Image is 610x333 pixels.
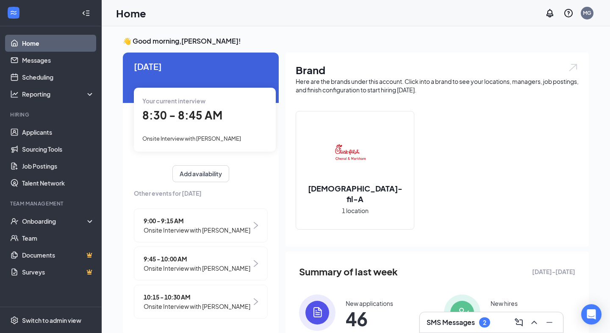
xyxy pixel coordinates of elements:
[142,97,205,105] span: Your current interview
[22,264,94,280] a: SurveysCrown
[9,8,18,17] svg: WorkstreamLogo
[583,9,591,17] div: MG
[491,311,518,326] span: 3
[10,200,93,207] div: Team Management
[296,77,579,94] div: Here are the brands under this account. Click into a brand to see your locations, managers, job p...
[144,264,250,273] span: Onsite Interview with [PERSON_NAME]
[144,225,250,235] span: Onsite Interview with [PERSON_NAME]
[10,111,93,118] div: Hiring
[491,299,518,308] div: New hires
[296,63,579,77] h1: Brand
[527,316,541,329] button: ChevronUp
[22,35,94,52] a: Home
[296,183,414,204] h2: [DEMOGRAPHIC_DATA]-fil-A
[172,165,229,182] button: Add availability
[22,90,95,98] div: Reporting
[427,318,475,327] h3: SMS Messages
[123,36,589,46] h3: 👋 Good morning, [PERSON_NAME] !
[568,63,579,72] img: open.6027fd2a22e1237b5b06.svg
[144,302,250,311] span: Onsite Interview with [PERSON_NAME]
[116,6,146,20] h1: Home
[144,216,250,225] span: 9:00 - 9:15 AM
[144,254,250,264] span: 9:45 - 10:00 AM
[483,319,486,326] div: 2
[22,217,87,225] div: Onboarding
[22,124,94,141] a: Applicants
[529,317,539,327] svg: ChevronUp
[22,141,94,158] a: Sourcing Tools
[444,294,480,331] img: icon
[22,69,94,86] a: Scheduling
[532,267,575,276] span: [DATE] - [DATE]
[299,294,335,331] img: icon
[22,247,94,264] a: DocumentsCrown
[144,292,250,302] span: 10:15 - 10:30 AM
[22,230,94,247] a: Team
[22,52,94,69] a: Messages
[10,217,19,225] svg: UserCheck
[299,264,398,279] span: Summary of last week
[512,316,526,329] button: ComposeMessage
[581,304,602,325] div: Open Intercom Messenger
[134,60,268,73] span: [DATE]
[544,317,555,327] svg: Minimize
[10,90,19,98] svg: Analysis
[142,108,222,122] span: 8:30 - 8:45 AM
[10,316,19,325] svg: Settings
[346,311,393,326] span: 46
[545,8,555,18] svg: Notifications
[22,175,94,191] a: Talent Network
[22,158,94,175] a: Job Postings
[346,299,393,308] div: New applications
[22,316,81,325] div: Switch to admin view
[328,125,382,180] img: Chick-fil-A
[563,8,574,18] svg: QuestionInfo
[82,9,90,17] svg: Collapse
[342,206,369,215] span: 1 location
[142,135,241,142] span: Onsite Interview with [PERSON_NAME]
[514,317,524,327] svg: ComposeMessage
[543,316,556,329] button: Minimize
[134,189,268,198] span: Other events for [DATE]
